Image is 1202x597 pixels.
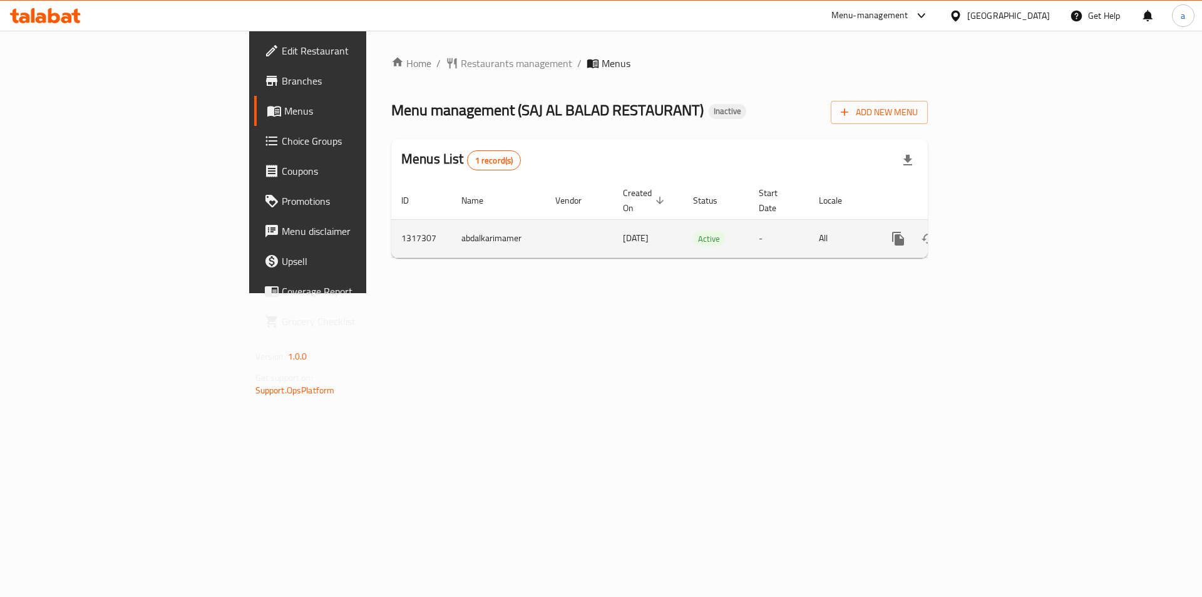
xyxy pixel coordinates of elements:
[1181,9,1185,23] span: a
[284,103,440,118] span: Menus
[401,150,521,170] h2: Menus List
[623,230,649,246] span: [DATE]
[254,156,450,186] a: Coupons
[841,105,918,120] span: Add New Menu
[623,185,668,215] span: Created On
[446,56,572,71] a: Restaurants management
[709,104,746,119] div: Inactive
[831,101,928,124] button: Add New Menu
[391,96,704,124] span: Menu management ( SAJ AL BALAD RESTAURANT )
[282,314,440,329] span: Grocery Checklist
[468,155,521,167] span: 1 record(s)
[693,231,725,246] div: Active
[577,56,582,71] li: /
[693,193,734,208] span: Status
[255,370,313,386] span: Get support on:
[461,193,500,208] span: Name
[749,219,809,257] td: -
[709,106,746,117] span: Inactive
[693,232,725,246] span: Active
[282,194,440,209] span: Promotions
[391,182,1014,258] table: enhanced table
[255,382,335,398] a: Support.OpsPlatform
[288,348,307,365] span: 1.0.0
[967,9,1050,23] div: [GEOGRAPHIC_DATA]
[555,193,598,208] span: Vendor
[254,276,450,306] a: Coverage Report
[759,185,794,215] span: Start Date
[467,150,521,170] div: Total records count
[282,164,440,179] span: Coupons
[883,224,913,254] button: more
[254,216,450,246] a: Menu disclaimer
[809,219,873,257] td: All
[819,193,858,208] span: Locale
[893,145,923,175] div: Export file
[282,73,440,88] span: Branches
[254,66,450,96] a: Branches
[461,56,572,71] span: Restaurants management
[254,96,450,126] a: Menus
[873,182,1014,220] th: Actions
[401,193,425,208] span: ID
[255,348,286,365] span: Version:
[282,254,440,269] span: Upsell
[254,306,450,336] a: Grocery Checklist
[451,219,545,257] td: abdalkarimamer
[602,56,630,71] span: Menus
[282,43,440,58] span: Edit Restaurant
[254,246,450,276] a: Upsell
[391,56,928,71] nav: breadcrumb
[254,126,450,156] a: Choice Groups
[913,224,943,254] button: Change Status
[254,186,450,216] a: Promotions
[282,284,440,299] span: Coverage Report
[282,224,440,239] span: Menu disclaimer
[282,133,440,148] span: Choice Groups
[254,36,450,66] a: Edit Restaurant
[831,8,908,23] div: Menu-management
